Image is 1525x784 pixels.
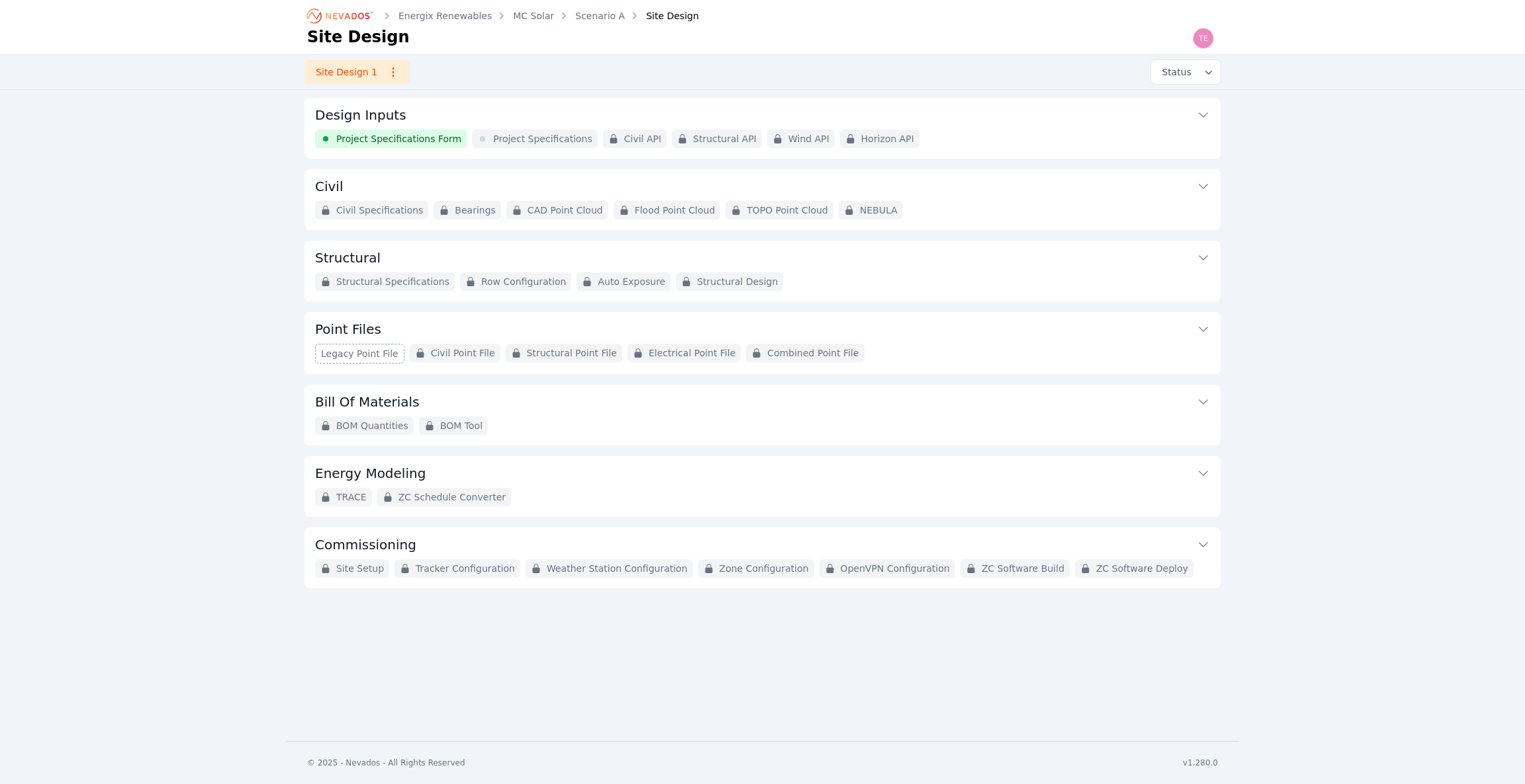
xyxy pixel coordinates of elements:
span: CAD Point Cloud [528,204,603,217]
span: BOM Tool [440,419,483,432]
div: CommissioningSite SetupTracker ConfigurationWeather Station ConfigurationZone ConfigurationOpenVP... [304,528,1221,588]
div: Site Design [627,9,699,22]
h3: Design Inputs [315,106,406,124]
span: Structural Design [697,275,778,288]
span: Site Setup [336,562,384,575]
h1: Site Design [307,26,410,48]
button: Point Files [315,312,1210,344]
span: Combined Point File [767,346,858,360]
span: Structural Specifications [336,275,449,288]
div: © 2025 - Nevados - All Rights Reserved [307,758,465,768]
div: v1.280.0 [1183,758,1218,768]
span: Project Specifications Form [336,132,461,145]
h3: Civil [315,177,343,196]
span: ZC Software Deploy [1096,562,1188,575]
h3: Bill Of Materials [315,393,420,411]
span: Legacy Point File [321,347,398,360]
button: Bill Of Materials [315,385,1210,416]
h3: Commissioning [315,535,416,554]
span: Structural Point File [527,346,617,360]
span: Project Specifications [493,132,592,145]
h3: Point Files [315,320,381,338]
span: ZC Software Build [982,562,1064,575]
span: NEBULA [860,204,898,217]
span: Status [1156,65,1191,79]
button: Design Inputs [315,98,1210,130]
span: TOPO Point Cloud [747,204,828,217]
span: TRACE [336,490,367,504]
span: Wind API [788,132,829,145]
img: Ted Elliott [1193,28,1214,49]
span: Row Configuration [481,275,567,288]
span: Flood Point Cloud [635,204,716,217]
span: Horizon API [861,132,914,145]
span: ZC Schedule Converter [398,490,506,504]
span: Structural API [693,132,757,145]
div: Point FilesLegacy Point FileCivil Point FileStructural Point FileElectrical Point FileCombined Po... [304,312,1221,374]
h3: Structural [315,249,381,267]
h3: Energy Modeling [315,464,426,483]
span: Civil Point File [431,346,495,360]
span: BOM Quantities [336,419,408,432]
a: Scenario A [575,9,625,22]
span: Zone Configuration [719,562,809,575]
div: StructuralStructural SpecificationsRow ConfigurationAuto ExposureStructural Design [304,241,1221,301]
span: Civil API [624,132,661,145]
a: Site Design 1 [304,60,410,84]
span: Civil Specifications [336,204,423,217]
button: Status [1151,60,1221,84]
span: Bearings [455,204,496,217]
a: MC Solar [513,9,554,22]
span: OpenVPN Configuration [841,562,950,575]
a: Energix Renewables [398,9,492,22]
span: Electrical Point File [649,346,735,360]
button: Structural [315,241,1210,272]
span: Tracker Configuration [416,562,515,575]
button: Energy Modeling [315,456,1210,488]
div: Bill Of MaterialsBOM QuantitiesBOM Tool [304,385,1221,446]
button: Civil [315,169,1210,201]
button: Commissioning [315,528,1210,559]
nav: Breadcrumb [307,5,699,26]
span: Auto Exposure [598,275,665,288]
div: Design InputsProject Specifications FormProject SpecificationsCivil APIStructural APIWind APIHori... [304,98,1221,159]
div: Energy ModelingTRACEZC Schedule Converter [304,456,1221,517]
div: CivilCivil SpecificationsBearingsCAD Point CloudFlood Point CloudTOPO Point CloudNEBULA [304,169,1221,230]
span: Weather Station Configuration [547,562,688,575]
